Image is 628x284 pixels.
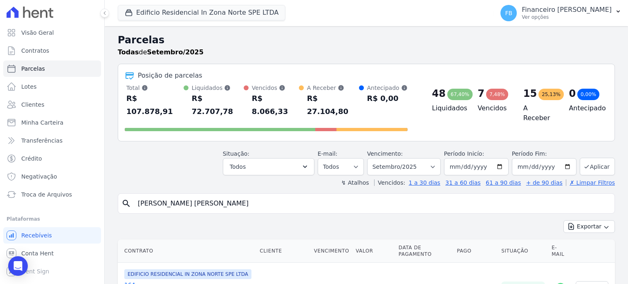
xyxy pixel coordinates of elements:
[577,89,599,100] div: 0,00%
[352,239,395,263] th: Valor
[3,227,101,244] a: Recebíveis
[3,96,101,113] a: Clientes
[223,158,314,175] button: Todos
[367,92,408,105] div: R$ 0,00
[126,84,184,92] div: Total
[307,84,359,92] div: A Receber
[538,89,564,100] div: 25,13%
[566,179,615,186] a: ✗ Limpar Filtros
[395,239,454,263] th: Data de Pagamento
[21,101,44,109] span: Clientes
[3,114,101,131] a: Minha Carteira
[21,136,63,145] span: Transferências
[454,239,498,263] th: Pago
[486,179,521,186] a: 61 a 90 dias
[21,190,72,199] span: Troca de Arquivos
[3,60,101,77] a: Parcelas
[8,256,28,276] div: Open Intercom Messenger
[569,103,601,113] h4: Antecipado
[432,87,446,100] div: 48
[21,65,45,73] span: Parcelas
[409,179,440,186] a: 1 a 30 dias
[444,150,484,157] label: Período Inicío:
[523,103,556,123] h4: A Receber
[118,5,285,20] button: Edificio Residencial In Zona Norte SPE LTDA
[498,239,548,263] th: Situação
[367,84,408,92] div: Antecipado
[230,162,246,172] span: Todos
[318,150,338,157] label: E-mail:
[505,10,512,16] span: FB
[486,89,508,100] div: 7,48%
[512,150,576,158] label: Período Fim:
[341,179,369,186] label: ↯ Atalhos
[21,47,49,55] span: Contratos
[252,84,299,92] div: Vencidos
[478,87,484,100] div: 7
[523,87,537,100] div: 15
[118,47,204,57] p: de
[118,48,139,56] strong: Todas
[21,249,54,257] span: Conta Hent
[563,220,615,233] button: Exportar
[121,199,131,208] i: search
[307,92,359,118] div: R$ 27.104,80
[494,2,628,25] button: FB Financeiro [PERSON_NAME] Ver opções
[124,269,251,279] span: EDIFICIO RESIDENCIAL IN ZONA NORTE SPE LTDA
[3,132,101,149] a: Transferências
[3,42,101,59] a: Contratos
[3,150,101,167] a: Crédito
[311,239,352,263] th: Vencimento
[447,89,473,100] div: 67,40%
[192,84,244,92] div: Liquidados
[147,48,204,56] strong: Setembro/2025
[7,214,98,224] div: Plataformas
[569,87,576,100] div: 0
[118,239,256,263] th: Contrato
[3,186,101,203] a: Troca de Arquivos
[138,71,202,81] div: Posição de parcelas
[3,245,101,262] a: Conta Hent
[580,158,615,175] button: Aplicar
[252,92,299,118] div: R$ 8.066,33
[223,150,249,157] label: Situação:
[133,195,611,212] input: Buscar por nome do lote ou do cliente
[3,78,101,95] a: Lotes
[432,103,465,113] h4: Liquidados
[21,172,57,181] span: Negativação
[21,83,37,91] span: Lotes
[192,92,244,118] div: R$ 72.707,78
[21,29,54,37] span: Visão Geral
[522,14,612,20] p: Ver opções
[21,154,42,163] span: Crédito
[118,33,615,47] h2: Parcelas
[367,150,403,157] label: Vencimento:
[548,239,572,263] th: E-mail
[21,231,52,239] span: Recebíveis
[522,6,612,14] p: Financeiro [PERSON_NAME]
[374,179,405,186] label: Vencidos:
[445,179,480,186] a: 31 a 60 dias
[3,25,101,41] a: Visão Geral
[126,92,184,118] div: R$ 107.878,91
[526,179,563,186] a: + de 90 dias
[3,168,101,185] a: Negativação
[256,239,310,263] th: Cliente
[478,103,510,113] h4: Vencidos
[21,119,63,127] span: Minha Carteira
